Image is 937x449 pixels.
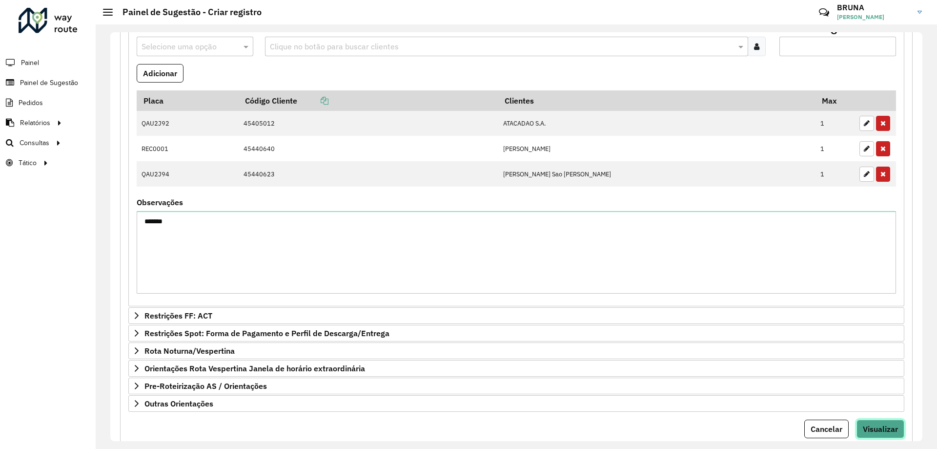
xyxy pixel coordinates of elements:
[137,196,183,208] label: Observações
[128,325,904,342] a: Restrições Spot: Forma de Pagamento e Perfil de Descarga/Entrega
[20,118,50,128] span: Relatórios
[19,98,43,108] span: Pedidos
[815,161,855,187] td: 1
[815,90,855,111] th: Max
[19,158,37,168] span: Tático
[128,360,904,377] a: Orientações Rota Vespertina Janela de horário extraordinária
[128,307,904,324] a: Restrições FF: ACT
[498,136,815,161] td: [PERSON_NAME]
[238,136,498,161] td: 45440640
[837,13,910,21] span: [PERSON_NAME]
[144,312,212,320] span: Restrições FF: ACT
[856,420,904,438] button: Visualizar
[128,342,904,359] a: Rota Noturna/Vespertina
[137,111,238,136] td: QAU2J92
[863,424,898,434] span: Visualizar
[21,58,39,68] span: Painel
[144,329,389,337] span: Restrições Spot: Forma de Pagamento e Perfil de Descarga/Entrega
[20,78,78,88] span: Painel de Sugestão
[128,378,904,394] a: Pre-Roteirização AS / Orientações
[113,7,262,18] h2: Painel de Sugestão - Criar registro
[144,400,213,407] span: Outras Orientações
[144,382,267,390] span: Pre-Roteirização AS / Orientações
[811,424,842,434] span: Cancelar
[814,2,835,23] a: Contato Rápido
[144,364,365,372] span: Orientações Rota Vespertina Janela de horário extraordinária
[137,136,238,161] td: REC0001
[128,395,904,412] a: Outras Orientações
[837,3,910,12] h3: BRUNA
[137,64,183,83] button: Adicionar
[498,90,815,111] th: Clientes
[128,20,904,307] div: Mapas Sugeridos: Placa-Cliente
[144,347,235,355] span: Rota Noturna/Vespertina
[238,111,498,136] td: 45405012
[815,136,855,161] td: 1
[238,90,498,111] th: Código Cliente
[137,90,238,111] th: Placa
[297,96,328,106] a: Copiar
[498,111,815,136] td: ATACADAO S.A.
[804,420,849,438] button: Cancelar
[137,161,238,187] td: QAU2J94
[815,111,855,136] td: 1
[238,161,498,187] td: 45440623
[20,138,49,148] span: Consultas
[498,161,815,187] td: [PERSON_NAME] Sao [PERSON_NAME]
